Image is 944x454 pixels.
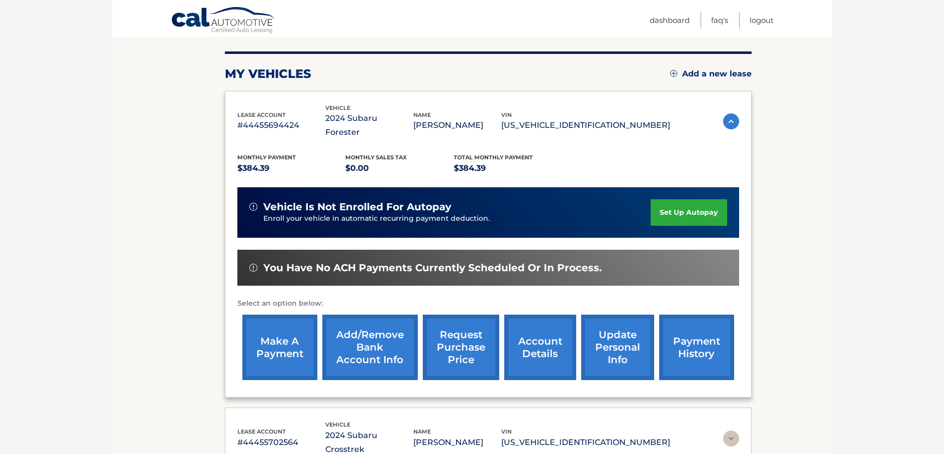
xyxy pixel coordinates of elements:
span: lease account [237,111,286,118]
span: vehicle is not enrolled for autopay [263,201,451,213]
p: [PERSON_NAME] [413,118,501,132]
p: [US_VEHICLE_IDENTIFICATION_NUMBER] [501,436,670,450]
span: vehicle [325,421,350,428]
span: vin [501,111,512,118]
p: $384.39 [454,161,562,175]
h2: my vehicles [225,66,311,81]
span: vehicle [325,104,350,111]
a: Add a new lease [670,69,752,79]
a: update personal info [581,315,654,380]
p: [PERSON_NAME] [413,436,501,450]
span: Monthly sales Tax [345,154,407,161]
p: #44455702564 [237,436,325,450]
a: FAQ's [711,12,728,28]
a: Add/Remove bank account info [322,315,418,380]
span: name [413,111,431,118]
a: Cal Automotive [171,6,276,35]
p: #44455694424 [237,118,325,132]
img: add.svg [670,70,677,77]
a: account details [504,315,576,380]
span: vin [501,428,512,435]
img: accordion-rest.svg [723,431,739,447]
span: lease account [237,428,286,435]
img: alert-white.svg [249,264,257,272]
p: Enroll your vehicle in automatic recurring payment deduction. [263,213,651,224]
a: payment history [659,315,734,380]
span: name [413,428,431,435]
p: 2024 Subaru Forester [325,111,413,139]
img: alert-white.svg [249,203,257,211]
a: make a payment [242,315,317,380]
a: set up autopay [651,199,727,226]
p: [US_VEHICLE_IDENTIFICATION_NUMBER] [501,118,670,132]
p: Select an option below: [237,298,739,310]
a: request purchase price [423,315,499,380]
span: Monthly Payment [237,154,296,161]
a: Logout [750,12,774,28]
span: You have no ACH payments currently scheduled or in process. [263,262,602,274]
span: Total Monthly Payment [454,154,533,161]
p: $0.00 [345,161,454,175]
a: Dashboard [650,12,690,28]
img: accordion-active.svg [723,113,739,129]
p: $384.39 [237,161,346,175]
